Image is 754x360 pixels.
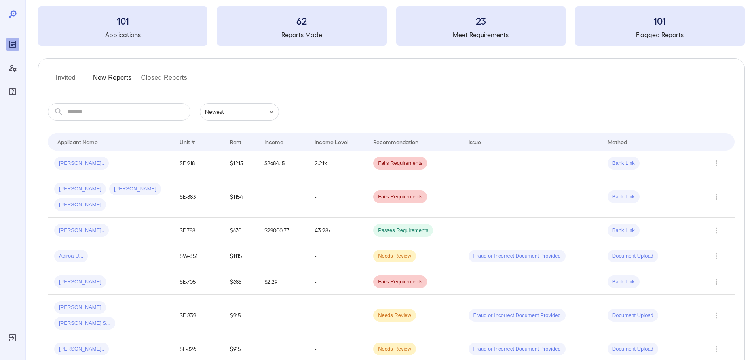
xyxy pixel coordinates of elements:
[224,218,258,243] td: $670
[710,157,723,170] button: Row Actions
[373,253,416,260] span: Needs Review
[608,278,640,286] span: Bank Link
[6,85,19,98] div: FAQ
[710,250,723,262] button: Row Actions
[373,193,427,201] span: Fails Requirements
[54,201,106,209] span: [PERSON_NAME]
[180,137,195,147] div: Unit #
[608,312,658,319] span: Document Upload
[54,160,109,167] span: [PERSON_NAME]..
[173,295,224,336] td: SE-839
[264,137,283,147] div: Income
[224,176,258,218] td: $1154
[54,253,88,260] span: Adiroa U...
[224,269,258,295] td: $685
[6,62,19,74] div: Manage Users
[710,190,723,203] button: Row Actions
[173,243,224,269] td: SW-351
[469,345,566,353] span: Fraud or Incorrect Document Provided
[54,185,106,193] span: [PERSON_NAME]
[173,218,224,243] td: SE-788
[173,269,224,295] td: SE-705
[608,345,658,353] span: Document Upload
[608,137,627,147] div: Method
[173,176,224,218] td: SE-883
[258,269,308,295] td: $2.29
[710,224,723,237] button: Row Actions
[217,14,386,27] h3: 62
[38,14,207,27] h3: 101
[38,6,745,46] summary: 101Applications62Reports Made23Meet Requirements101Flagged Reports
[373,227,433,234] span: Passes Requirements
[396,14,566,27] h3: 23
[396,30,566,40] h5: Meet Requirements
[258,218,308,243] td: $29000.73
[710,309,723,322] button: Row Actions
[217,30,386,40] h5: Reports Made
[54,345,109,353] span: [PERSON_NAME]..
[373,160,427,167] span: Fails Requirements
[48,72,84,90] button: Invited
[109,185,161,193] span: [PERSON_NAME]
[6,332,19,344] div: Log Out
[54,304,106,311] span: [PERSON_NAME]
[608,227,640,234] span: Bank Link
[373,137,418,147] div: Recommendation
[230,137,243,147] div: Rent
[575,14,745,27] h3: 101
[173,151,224,176] td: SE-918
[469,312,566,319] span: Fraud or Incorrect Document Provided
[224,295,258,336] td: $915
[93,72,132,90] button: New Reports
[224,151,258,176] td: $1215
[258,151,308,176] td: $2684.15
[38,30,207,40] h5: Applications
[608,193,640,201] span: Bank Link
[141,72,188,90] button: Closed Reports
[308,295,367,336] td: -
[608,253,658,260] span: Document Upload
[469,253,566,260] span: Fraud or Incorrect Document Provided
[57,137,98,147] div: Applicant Name
[54,320,115,327] span: [PERSON_NAME] S...
[308,176,367,218] td: -
[469,137,481,147] div: Issue
[710,275,723,288] button: Row Actions
[6,38,19,51] div: Reports
[308,243,367,269] td: -
[54,227,109,234] span: [PERSON_NAME]..
[373,278,427,286] span: Fails Requirements
[373,345,416,353] span: Needs Review
[308,269,367,295] td: -
[373,312,416,319] span: Needs Review
[608,160,640,167] span: Bank Link
[54,278,106,286] span: [PERSON_NAME]
[308,151,367,176] td: 2.21x
[315,137,348,147] div: Income Level
[200,103,279,121] div: Newest
[224,243,258,269] td: $1115
[575,30,745,40] h5: Flagged Reports
[308,218,367,243] td: 43.28x
[710,343,723,355] button: Row Actions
